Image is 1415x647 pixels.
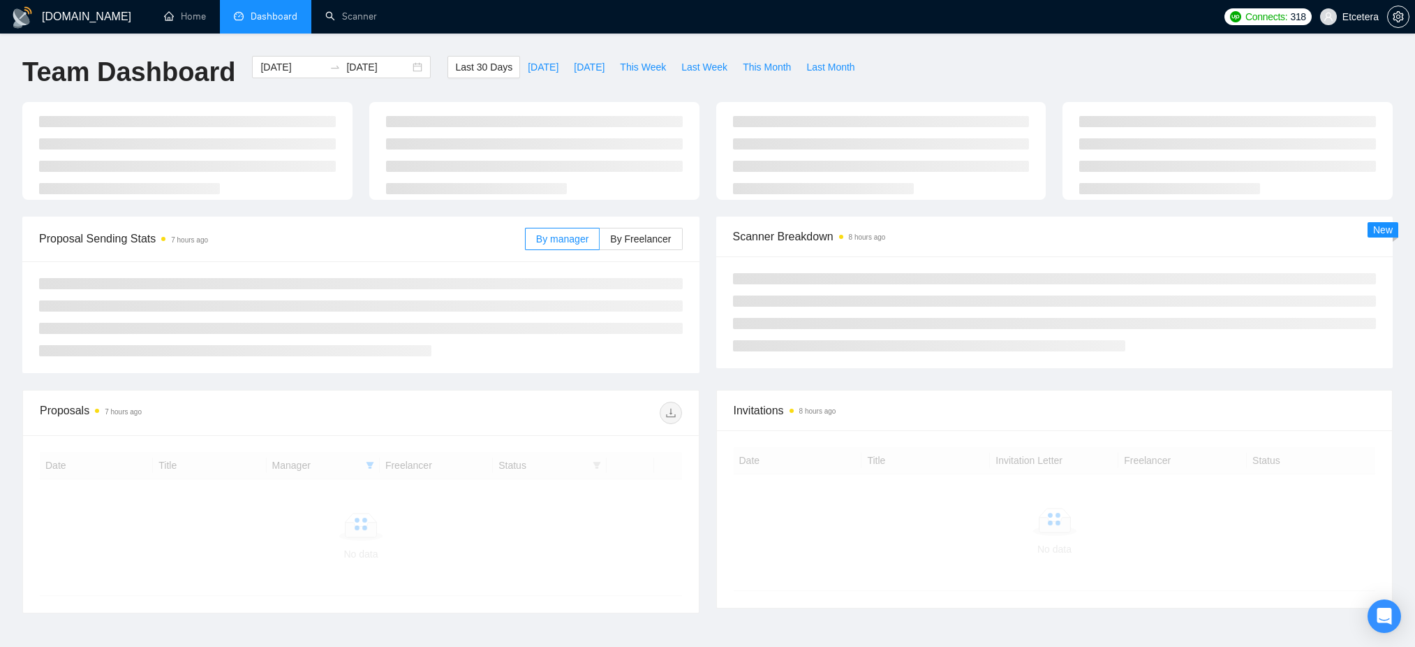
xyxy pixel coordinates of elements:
a: homeHome [164,10,206,22]
span: Last Month [806,59,854,75]
button: This Week [612,56,674,78]
span: Connects: [1245,9,1287,24]
a: setting [1387,11,1409,22]
button: Last Week [674,56,735,78]
span: This Month [743,59,791,75]
img: upwork-logo.png [1230,11,1241,22]
button: setting [1387,6,1409,28]
span: New [1373,224,1393,235]
a: searchScanner [325,10,377,22]
span: user [1324,12,1333,22]
time: 7 hours ago [105,408,142,416]
span: 318 [1290,9,1305,24]
span: swap-right [329,61,341,73]
span: Proposal Sending Stats [39,230,525,247]
button: Last 30 Days [447,56,520,78]
button: Last Month [799,56,862,78]
img: logo [11,6,34,29]
span: setting [1388,11,1409,22]
button: [DATE] [566,56,612,78]
time: 7 hours ago [171,236,208,244]
div: Proposals [40,402,361,424]
span: [DATE] [574,59,605,75]
div: Open Intercom Messenger [1368,599,1401,633]
span: Last Week [681,59,727,75]
span: By manager [536,233,588,245]
button: This Month [735,56,799,78]
span: Dashboard [251,10,297,22]
span: to [329,61,341,73]
span: This Week [620,59,666,75]
span: [DATE] [528,59,558,75]
span: Last 30 Days [455,59,512,75]
span: Scanner Breakdown [733,228,1377,245]
h1: Team Dashboard [22,56,235,89]
button: [DATE] [520,56,566,78]
input: Start date [260,59,324,75]
time: 8 hours ago [799,407,836,415]
span: dashboard [234,11,244,21]
time: 8 hours ago [849,233,886,241]
span: By Freelancer [610,233,671,245]
input: End date [346,59,410,75]
span: Invitations [734,402,1376,419]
